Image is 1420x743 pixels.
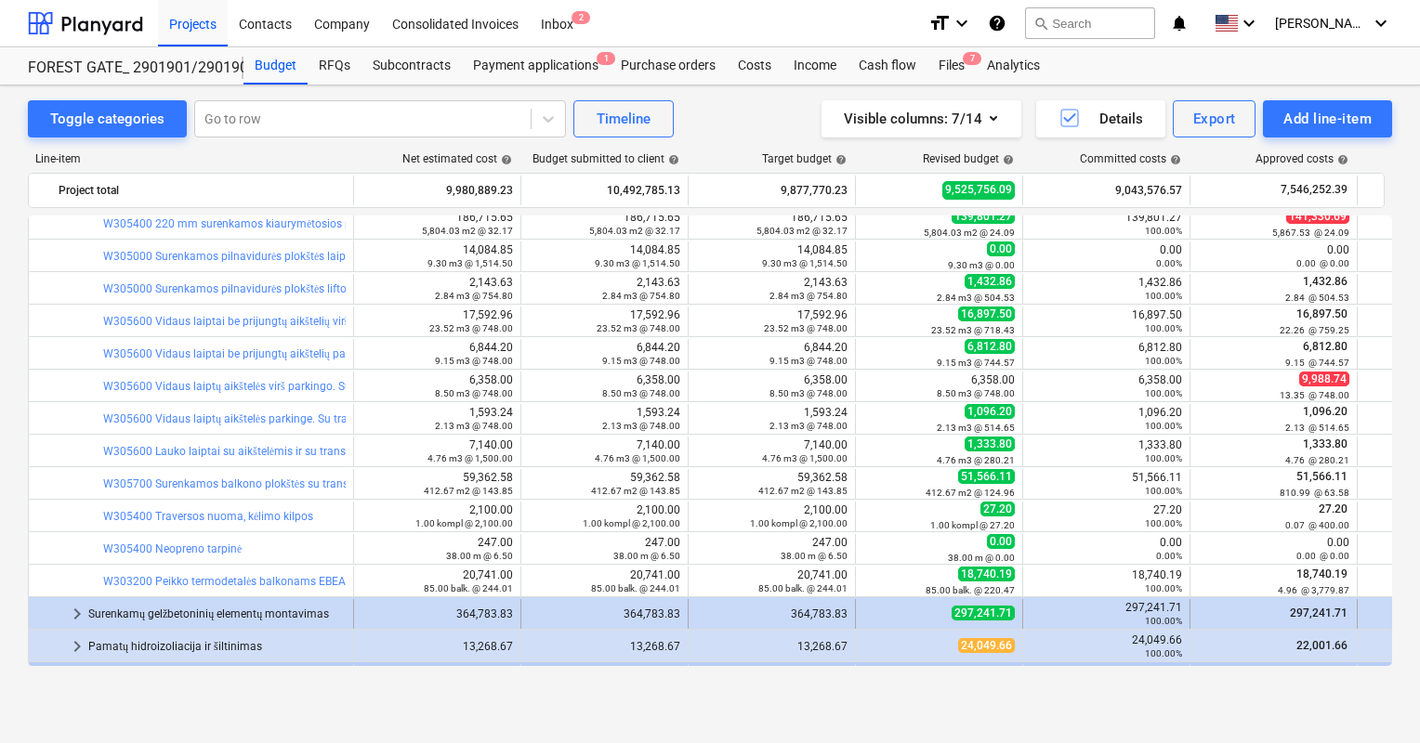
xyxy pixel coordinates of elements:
button: Details [1036,100,1165,137]
div: 13,268.67 [696,640,848,653]
span: 16,897.50 [1295,307,1349,320]
div: 6,844.20 [529,341,680,367]
div: 17,592.96 [362,308,513,334]
span: 27.20 [1317,502,1349,515]
div: 7,140.00 [362,438,513,464]
span: 297,241.71 [1288,606,1349,619]
div: 364,783.83 [362,607,513,620]
div: 24,049.66 [1031,633,1182,659]
span: 18,740.19 [958,567,1015,581]
small: 100.00% [1145,356,1182,366]
span: 1,096.20 [965,404,1015,419]
div: 27.20 [1031,503,1182,529]
small: 85.00 balk. @ 244.01 [424,583,513,593]
div: 14,084.85 [529,243,680,269]
small: 8.50 m3 @ 748.00 [769,388,848,398]
small: 412.67 m2 @ 143.85 [591,486,680,496]
small: 2.84 m3 @ 754.80 [435,291,513,301]
small: 9.30 m3 @ 1,514.50 [427,258,513,268]
small: 85.00 balk. @ 220.47 [926,585,1015,595]
span: 1 [597,52,615,65]
div: 7,140.00 [529,438,680,464]
div: Budget [243,47,308,85]
div: Export [1193,107,1236,131]
small: 9.30 m3 @ 1,514.50 [762,258,848,268]
div: Committed costs [1080,152,1181,165]
a: W305400 220 mm surenkamos kiaurymėtosios plokštės su transportu skaičiuojant Neto kiekį ir su tra... [103,217,651,230]
small: 85.00 balk. @ 244.01 [758,583,848,593]
div: Visible columns : 7/14 [844,107,999,131]
small: 4.76 m3 @ 1,500.00 [762,453,848,463]
i: keyboard_arrow_down [951,12,973,34]
small: 2.13 m3 @ 748.00 [769,421,848,431]
div: 13,268.67 [362,640,513,653]
div: 1,096.20 [1031,406,1182,432]
span: help [1166,154,1181,165]
span: 1,096.20 [1301,405,1349,418]
small: 8.50 m3 @ 748.00 [937,388,1015,398]
small: 100.00% [1145,648,1182,658]
small: 5,867.53 @ 24.09 [1272,228,1349,238]
small: 5,804.03 m2 @ 32.17 [589,226,680,236]
span: 6,812.80 [1301,340,1349,353]
span: keyboard_arrow_right [66,635,88,658]
button: Search [1025,7,1155,39]
small: 100.00% [1145,583,1182,593]
div: 6,358.00 [863,373,1015,399]
span: 139,801.27 [952,209,1015,224]
div: 186,715.65 [696,211,848,237]
small: 1.00 kompl @ 2,100.00 [415,518,513,528]
small: 1.00 kompl @ 2,100.00 [750,518,848,528]
span: 1,432.86 [1301,275,1349,288]
i: keyboard_arrow_down [1370,12,1392,34]
div: 59,362.58 [529,471,680,497]
span: 16,897.50 [958,306,1015,321]
div: Timeline [597,107,651,131]
small: 23.52 m3 @ 748.00 [597,323,680,333]
span: 1,333.80 [1301,437,1349,450]
div: 20,741.00 [362,568,513,594]
small: 412.67 m2 @ 143.85 [758,486,848,496]
small: 2.84 m3 @ 754.80 [602,291,680,301]
button: Export [1173,100,1256,137]
small: 1.00 kompl @ 27.20 [930,520,1015,530]
div: 364,783.83 [529,607,680,620]
small: 4.76 m3 @ 1,500.00 [595,453,680,463]
div: 7,140.00 [696,438,848,464]
div: 6,358.00 [362,373,513,399]
div: 16,897.50 [1031,308,1182,334]
span: help [832,154,847,165]
div: 2,100.00 [362,503,513,529]
div: 247.00 [529,536,680,562]
small: 85.00 balk. @ 244.01 [591,583,680,593]
div: Income [782,47,848,85]
a: Analytics [976,47,1051,85]
div: 6,358.00 [529,373,680,399]
div: Project total [59,176,346,205]
small: 9.30 m3 @ 1,514.50 [595,258,680,268]
small: 100.00% [1145,226,1182,236]
span: 2 [572,11,590,24]
small: 2.13 m3 @ 514.65 [937,423,1015,433]
a: W305600 Vidaus laiptų aikštelės parkinge. Su transportu [103,412,387,425]
span: 7 [963,52,981,65]
div: 1,432.86 [1031,276,1182,302]
small: 100.00% [1145,616,1182,626]
div: 20,741.00 [696,568,848,594]
small: 4.76 @ 280.21 [1285,455,1349,465]
small: 9.15 m3 @ 748.00 [602,356,680,366]
i: notifications [1170,12,1189,34]
span: 297,241.71 [952,606,1015,620]
div: 6,358.00 [696,373,848,399]
div: 59,362.58 [362,471,513,497]
span: 0.00 [987,241,1015,256]
div: 364,783.83 [696,607,848,620]
span: 0.00 [987,534,1015,549]
small: 412.67 m2 @ 143.85 [424,486,513,496]
button: Add line-item [1263,100,1392,137]
div: Files [927,47,976,85]
div: 6,844.20 [696,341,848,367]
span: search [1033,16,1048,31]
span: keyboard_arrow_right [66,603,88,625]
iframe: Chat Widget [1327,654,1420,743]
